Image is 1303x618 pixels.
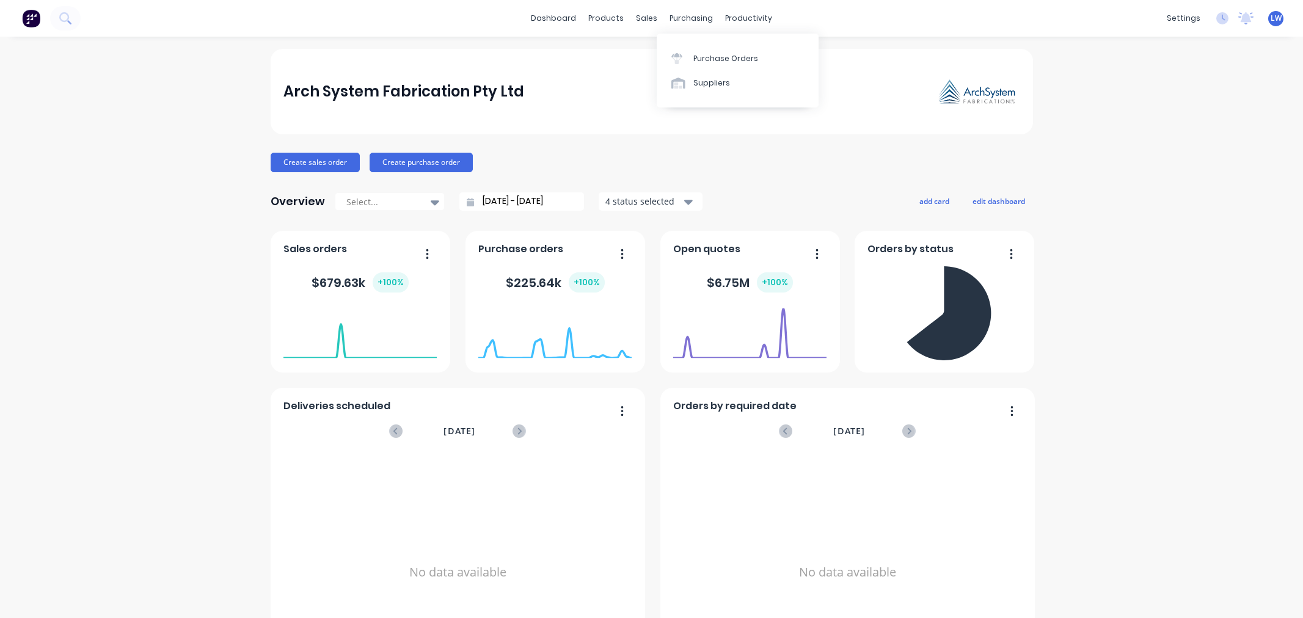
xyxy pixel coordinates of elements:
div: Arch System Fabrication Pty Ltd [283,79,524,104]
div: purchasing [663,9,719,27]
span: [DATE] [443,424,475,438]
img: Factory [22,9,40,27]
a: Suppliers [657,71,819,95]
div: $ 6.75M [707,272,793,293]
div: $ 679.63k [312,272,409,293]
span: Purchase orders [478,242,563,256]
img: Arch System Fabrication Pty Ltd [934,76,1020,108]
div: Overview [271,189,325,214]
div: + 100 % [757,272,793,293]
a: dashboard [525,9,582,27]
div: + 100 % [373,272,409,293]
span: Orders by status [867,242,954,256]
div: Suppliers [693,78,730,89]
div: sales [630,9,663,27]
span: Orders by required date [673,399,797,413]
div: Purchase Orders [693,53,758,64]
span: Open quotes [673,242,740,256]
div: products [582,9,630,27]
div: settings [1161,9,1206,27]
button: 4 status selected [599,192,703,211]
div: + 100 % [569,272,605,293]
button: Create sales order [271,153,360,172]
a: Purchase Orders [657,46,819,70]
div: $ 225.64k [506,272,605,293]
button: add card [911,193,957,209]
span: [DATE] [833,424,865,438]
span: Sales orders [283,242,347,256]
div: productivity [719,9,778,27]
span: LW [1271,13,1282,24]
button: edit dashboard [965,193,1033,209]
div: 4 status selected [605,195,682,208]
button: Create purchase order [370,153,473,172]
